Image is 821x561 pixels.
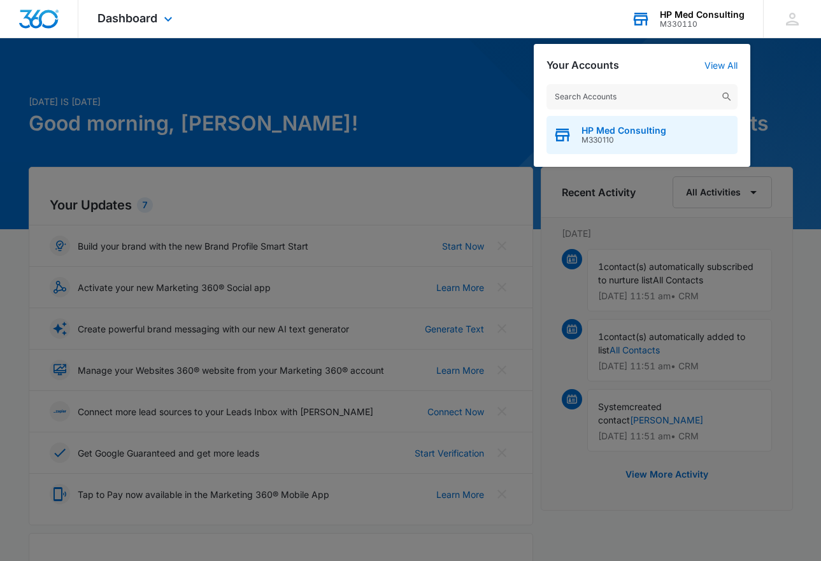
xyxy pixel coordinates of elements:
[704,60,738,71] a: View All
[660,20,745,29] div: account id
[546,116,738,154] button: HP Med ConsultingM330110
[546,59,619,71] h2: Your Accounts
[546,84,738,110] input: Search Accounts
[582,125,666,136] span: HP Med Consulting
[97,11,157,25] span: Dashboard
[582,136,666,145] span: M330110
[660,10,745,20] div: account name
